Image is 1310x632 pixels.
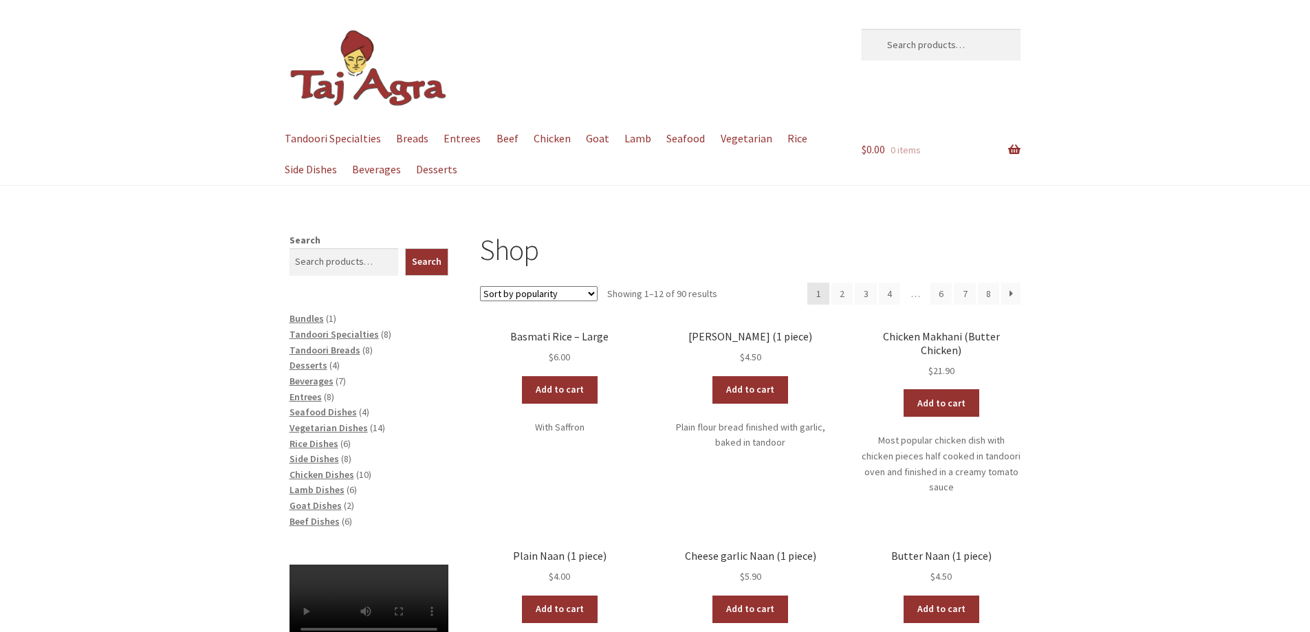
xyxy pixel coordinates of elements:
[740,570,745,582] span: $
[671,419,830,450] p: Plain flour bread finished with garlic, baked in tandoor
[660,123,712,154] a: Seafood
[279,123,388,154] a: Tandoori Specialties
[891,144,921,156] span: 0 items
[527,123,577,154] a: Chicken
[290,344,360,356] a: Tandoori Breads
[618,123,658,154] a: Lamb
[480,286,598,301] select: Shop order
[928,364,933,377] span: $
[712,596,788,623] a: Add to cart: “Cheese garlic Naan (1 piece)”
[831,283,853,305] a: Page 2
[549,570,570,582] bdi: 4.00
[714,123,778,154] a: Vegetarian
[712,376,788,404] a: Add to cart: “Garlic Naan (1 piece)”
[345,515,349,527] span: 6
[290,499,342,512] a: Goat Dishes
[290,483,345,496] a: Lamb Dishes
[740,570,761,582] bdi: 5.90
[671,549,830,585] a: Cheese garlic Naan (1 piece) $5.90
[904,596,979,623] a: Add to cart: “Butter Naan (1 piece)”
[290,453,339,465] a: Side Dishes
[437,123,488,154] a: Entrees
[862,330,1020,357] h2: Chicken Makhani (Butter Chicken)
[290,437,338,450] a: Rice Dishes
[373,422,382,434] span: 14
[855,283,877,305] a: Page 3
[807,283,1020,305] nav: Product Pagination
[346,154,408,185] a: Beverages
[607,283,717,305] p: Showing 1–12 of 90 results
[290,515,340,527] a: Beef Dishes
[928,364,954,377] bdi: 21.90
[410,154,464,185] a: Desserts
[480,330,639,343] h2: Basmati Rice – Large
[390,123,435,154] a: Breads
[549,570,554,582] span: $
[480,549,639,563] h2: Plain Naan (1 piece)
[362,406,367,418] span: 4
[279,154,344,185] a: Side Dishes
[862,549,1020,563] h2: Butter Naan (1 piece)
[522,376,598,404] a: Add to cart: “Basmati Rice - Large”
[290,422,368,434] a: Vegetarian Dishes
[930,570,935,582] span: $
[480,232,1020,268] h1: Shop
[480,330,639,365] a: Basmati Rice – Large $6.00
[290,234,320,246] label: Search
[290,312,324,325] a: Bundles
[1001,283,1020,305] a: →
[879,283,901,305] a: Page 4
[349,483,354,496] span: 6
[904,389,979,417] a: Add to cart: “Chicken Makhani (Butter Chicken)”
[862,123,1020,177] a: $0.00 0 items
[290,391,322,403] span: Entrees
[862,142,866,156] span: $
[522,596,598,623] a: Add to cart: “Plain Naan (1 piece)”
[290,123,830,185] nav: Primary Navigation
[862,330,1020,378] a: Chicken Makhani (Butter Chicken) $21.90
[671,549,830,563] h2: Cheese garlic Naan (1 piece)
[954,283,976,305] a: Page 7
[862,142,885,156] span: 0.00
[671,330,830,343] h2: [PERSON_NAME] (1 piece)
[671,330,830,365] a: [PERSON_NAME] (1 piece) $4.50
[780,123,814,154] a: Rice
[807,283,829,305] span: Page 1
[384,328,389,340] span: 8
[480,549,639,585] a: Plain Naan (1 piece) $4.00
[862,433,1020,495] p: Most popular chicken dish with chicken pieces half cooked in tandoori oven and finished in a crea...
[978,283,1000,305] a: Page 8
[290,406,357,418] a: Seafood Dishes
[862,549,1020,585] a: Butter Naan (1 piece) $4.50
[290,248,399,276] input: Search products…
[290,359,327,371] a: Desserts
[290,375,334,387] span: Beverages
[347,499,351,512] span: 2
[365,344,370,356] span: 8
[480,419,639,435] p: With Saffron
[290,328,379,340] a: Tandoori Specialties
[930,283,952,305] a: Page 6
[902,283,928,305] span: …
[930,570,952,582] bdi: 4.50
[549,351,570,363] bdi: 6.00
[740,351,761,363] bdi: 4.50
[490,123,525,154] a: Beef
[290,468,354,481] a: Chicken Dishes
[290,29,448,108] img: Dickson | Taj Agra Indian Restaurant
[405,248,448,276] button: Search
[862,29,1020,61] input: Search products…
[344,453,349,465] span: 8
[338,375,343,387] span: 7
[327,391,331,403] span: 8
